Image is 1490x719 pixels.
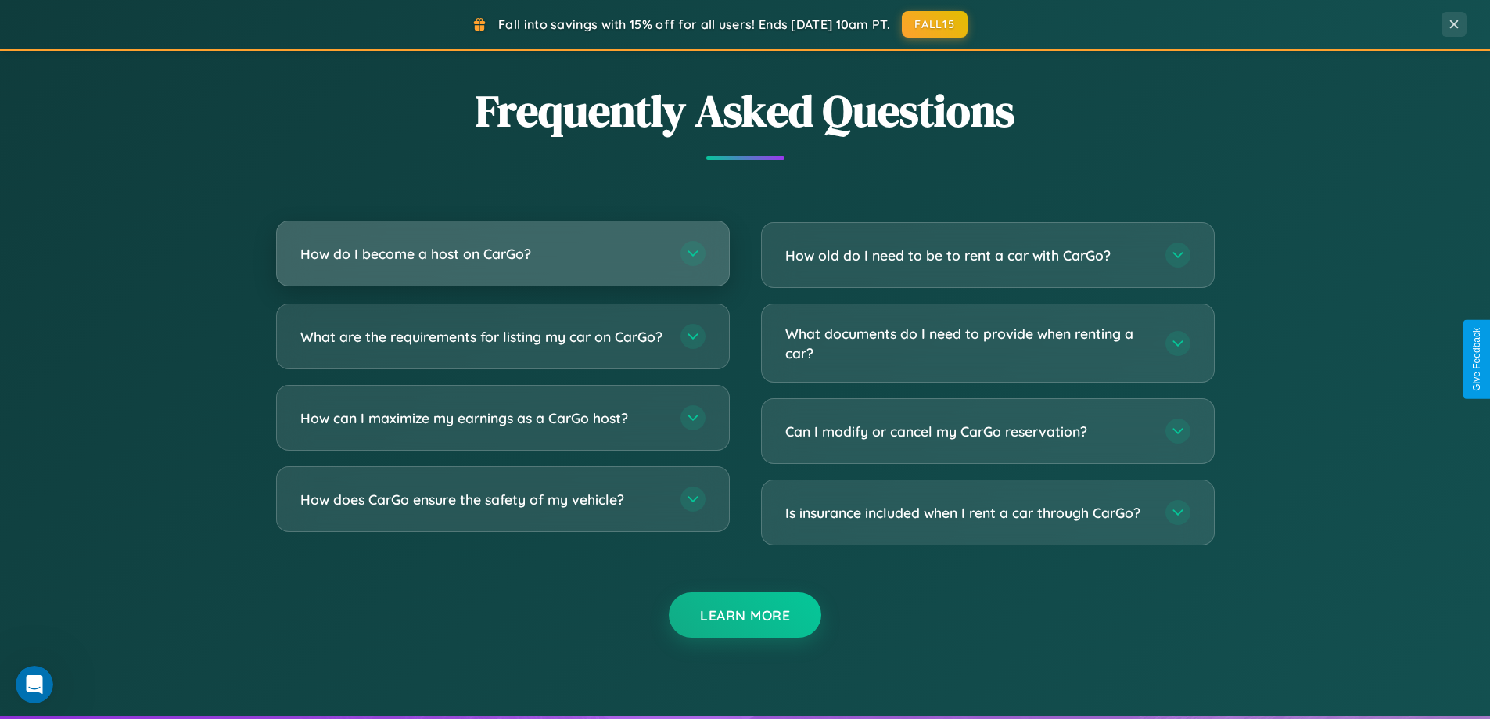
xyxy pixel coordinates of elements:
h3: How old do I need to be to rent a car with CarGo? [785,246,1150,265]
div: Give Feedback [1471,328,1482,391]
h2: Frequently Asked Questions [276,81,1215,141]
iframe: Intercom live chat [16,666,53,703]
button: Learn More [669,592,821,638]
h3: What documents do I need to provide when renting a car? [785,324,1150,362]
span: Fall into savings with 15% off for all users! Ends [DATE] 10am PT. [498,16,890,32]
h3: How can I maximize my earnings as a CarGo host? [300,408,665,428]
h3: How do I become a host on CarGo? [300,244,665,264]
h3: What are the requirements for listing my car on CarGo? [300,327,665,347]
h3: How does CarGo ensure the safety of my vehicle? [300,490,665,509]
h3: Can I modify or cancel my CarGo reservation? [785,422,1150,441]
button: FALL15 [902,11,968,38]
h3: Is insurance included when I rent a car through CarGo? [785,503,1150,523]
